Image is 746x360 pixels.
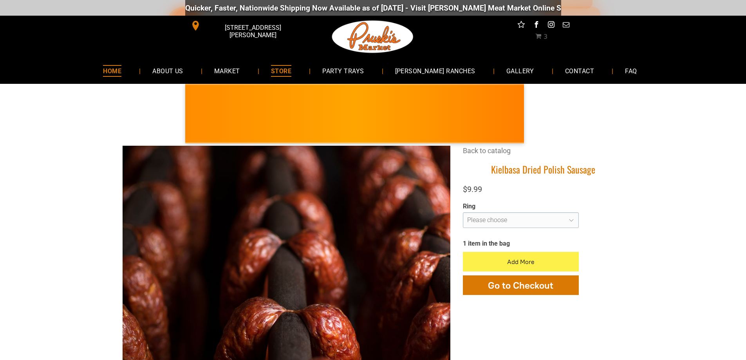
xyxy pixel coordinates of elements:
span: $9.99 [463,185,482,194]
div: Breadcrumbs [463,146,624,163]
a: PARTY TRAYS [311,60,376,81]
span: [STREET_ADDRESS][PERSON_NAME] [202,20,303,43]
span: 3 [544,33,547,40]
a: HOME [91,60,133,81]
h1: Kielbasa Dried Polish Sausage [463,163,624,175]
span: 1 item in the bag [463,240,510,247]
a: [DOMAIN_NAME][URL] [498,4,574,13]
button: Add More [463,252,579,271]
span: Go to Checkout [488,280,553,291]
div: Ring [463,203,579,211]
a: [PERSON_NAME] RANCHES [383,60,487,81]
a: facebook [531,20,541,32]
a: FAQ [613,60,648,81]
a: [STREET_ADDRESS][PERSON_NAME] [185,20,305,32]
img: Pruski-s+Market+HQ+Logo2-1920w.png [331,16,415,58]
a: ABOUT US [141,60,195,81]
a: Back to catalog [463,147,511,155]
a: Social network [516,20,526,32]
span: HOME [103,65,121,76]
a: MARKET [202,60,252,81]
a: CONTACT [553,60,606,81]
a: instagram [546,20,556,32]
a: STORE [259,60,303,81]
span: Add More [507,258,535,266]
button: Go to Checkout [463,275,579,295]
a: GALLERY [495,60,546,81]
a: email [561,20,571,32]
div: Quicker, Faster, Nationwide Shipping Now Available as of [DATE] - Visit [PERSON_NAME] Meat Market... [100,4,574,13]
span: [PERSON_NAME] MARKET [406,119,560,132]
